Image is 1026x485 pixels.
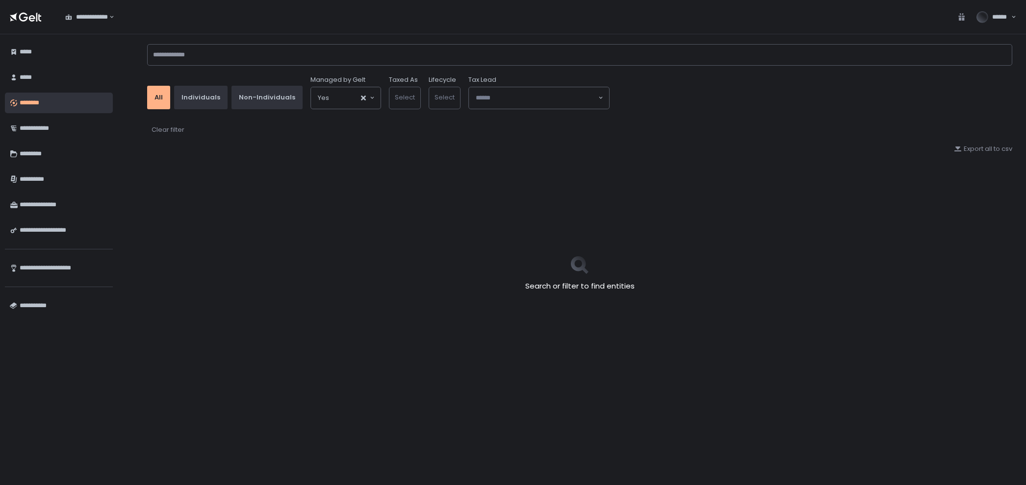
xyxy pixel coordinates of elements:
button: Export all to csv [954,145,1012,153]
div: Non-Individuals [239,93,295,102]
div: All [154,93,163,102]
input: Search for option [476,93,597,103]
button: All [147,86,170,109]
label: Taxed As [389,75,418,84]
h2: Search or filter to find entities [525,281,635,292]
button: Individuals [174,86,228,109]
span: Yes [318,93,329,103]
span: Managed by Gelt [310,75,365,84]
button: Clear filter [151,125,185,135]
button: Clear Selected [361,96,366,100]
span: Select [395,93,415,102]
span: Tax Lead [468,75,496,84]
label: Lifecycle [429,75,456,84]
div: Search for option [469,87,609,109]
div: Clear filter [152,125,184,134]
input: Search for option [329,93,360,103]
div: Search for option [59,7,114,27]
div: Individuals [181,93,220,102]
button: Non-Individuals [231,86,303,109]
div: Search for option [311,87,381,109]
span: Select [435,93,455,102]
